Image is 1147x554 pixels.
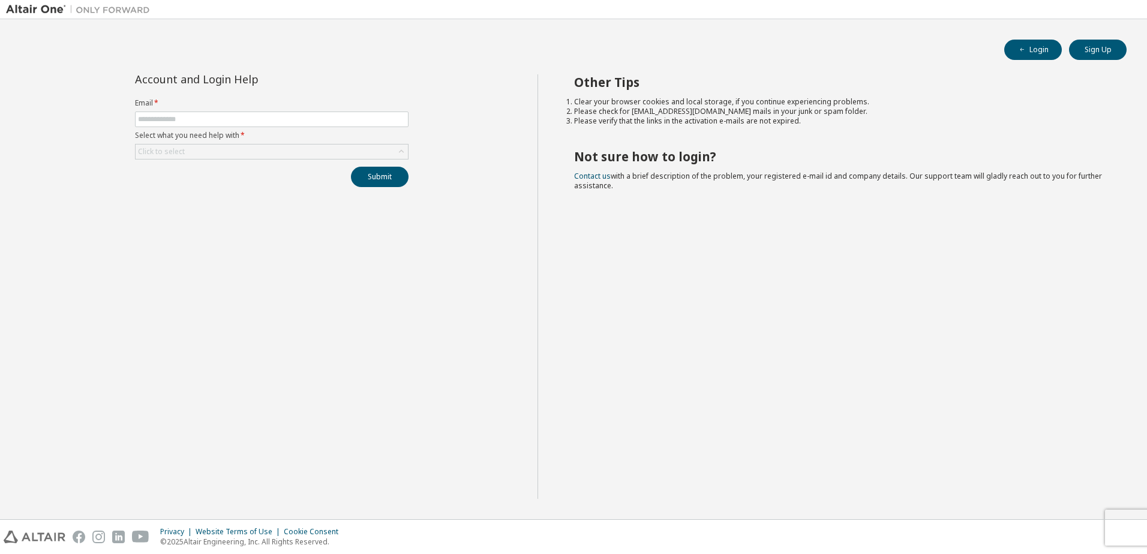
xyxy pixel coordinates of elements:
img: Altair One [6,4,156,16]
h2: Not sure how to login? [574,149,1106,164]
span: with a brief description of the problem, your registered e-mail id and company details. Our suppo... [574,171,1102,191]
li: Clear your browser cookies and local storage, if you continue experiencing problems. [574,97,1106,107]
img: altair_logo.svg [4,531,65,543]
img: linkedin.svg [112,531,125,543]
div: Click to select [138,147,185,156]
img: youtube.svg [132,531,149,543]
div: Account and Login Help [135,74,354,84]
h2: Other Tips [574,74,1106,90]
p: © 2025 Altair Engineering, Inc. All Rights Reserved. [160,537,346,547]
li: Please check for [EMAIL_ADDRESS][DOMAIN_NAME] mails in your junk or spam folder. [574,107,1106,116]
button: Submit [351,167,409,187]
img: instagram.svg [92,531,105,543]
div: Click to select [136,144,408,159]
div: Cookie Consent [284,527,346,537]
button: Sign Up [1069,40,1127,60]
img: facebook.svg [73,531,85,543]
a: Contact us [574,171,611,181]
div: Website Terms of Use [196,527,284,537]
div: Privacy [160,527,196,537]
button: Login [1004,40,1062,60]
label: Email [135,98,409,108]
label: Select what you need help with [135,131,409,140]
li: Please verify that the links in the activation e-mails are not expired. [574,116,1106,126]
